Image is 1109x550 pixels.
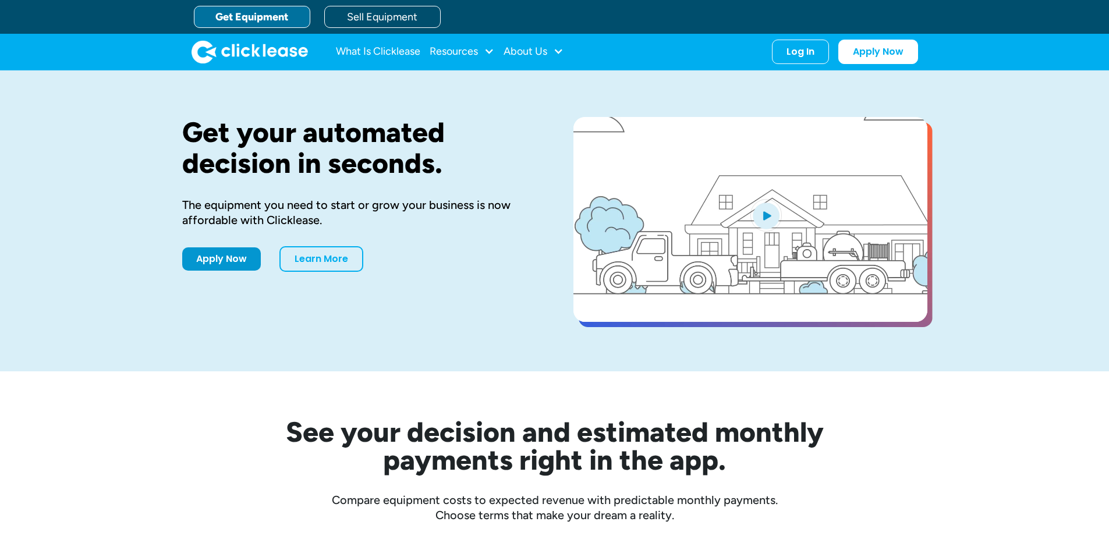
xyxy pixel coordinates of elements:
[182,197,536,228] div: The equipment you need to start or grow your business is now affordable with Clicklease.
[182,117,536,179] h1: Get your automated decision in seconds.
[194,6,310,28] a: Get Equipment
[786,46,814,58] div: Log In
[430,40,494,63] div: Resources
[192,40,308,63] a: home
[279,246,363,272] a: Learn More
[192,40,308,63] img: Clicklease logo
[336,40,420,63] a: What Is Clicklease
[229,418,881,474] h2: See your decision and estimated monthly payments right in the app.
[182,247,261,271] a: Apply Now
[504,40,564,63] div: About Us
[324,6,441,28] a: Sell Equipment
[750,199,782,232] img: Blue play button logo on a light blue circular background
[573,117,927,322] a: open lightbox
[838,40,918,64] a: Apply Now
[182,492,927,523] div: Compare equipment costs to expected revenue with predictable monthly payments. Choose terms that ...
